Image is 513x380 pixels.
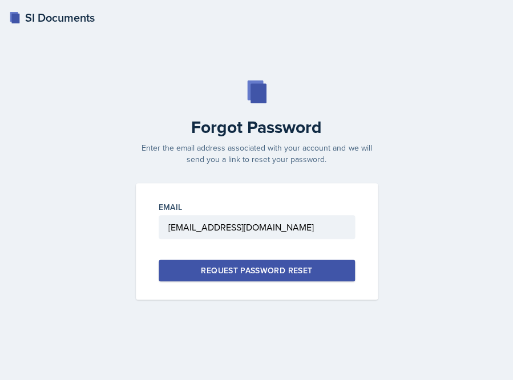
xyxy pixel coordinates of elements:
[9,9,95,26] a: SI Documents
[159,260,355,281] button: Request Password Reset
[129,142,385,165] p: Enter the email address associated with your account and we will send you a link to reset your pa...
[159,215,355,239] input: Email
[201,265,312,276] div: Request Password Reset
[159,201,183,213] label: Email
[129,117,385,138] h2: Forgot Password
